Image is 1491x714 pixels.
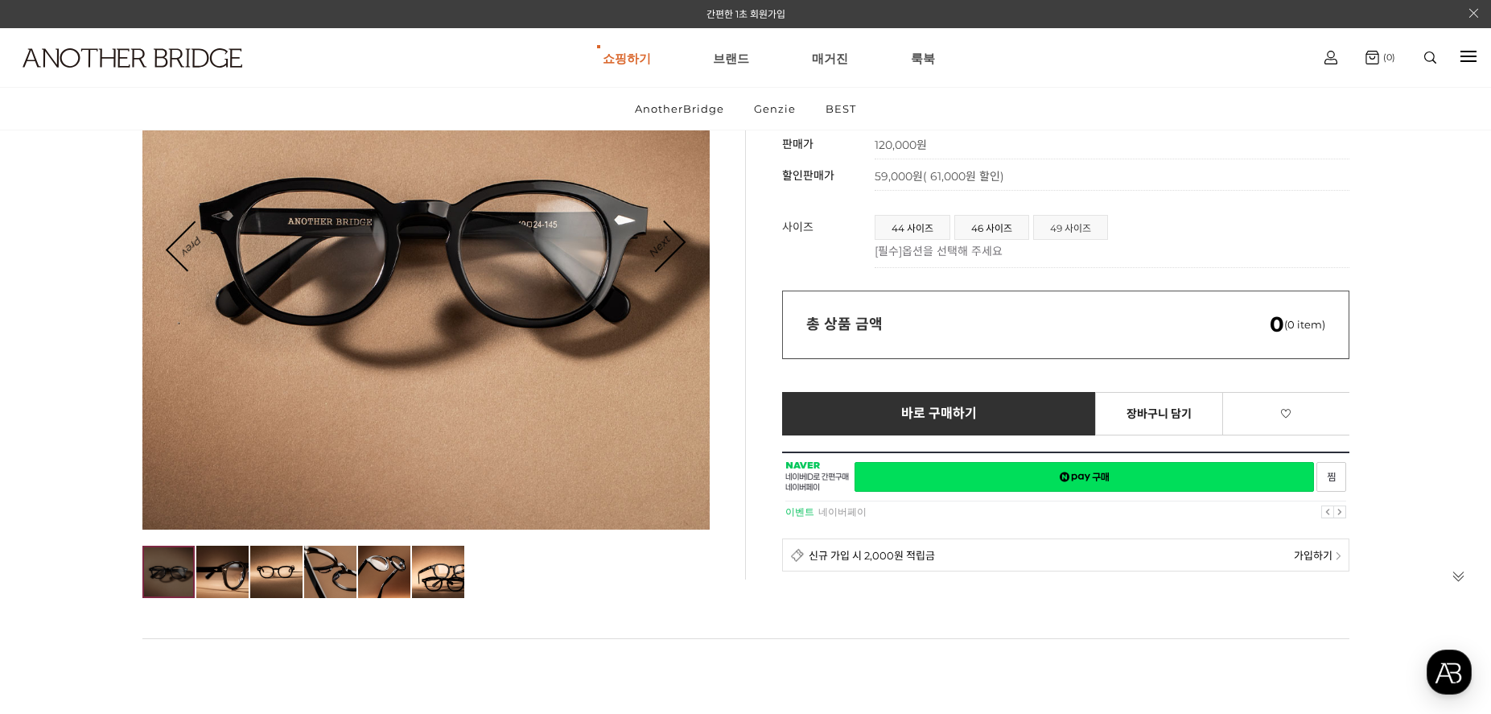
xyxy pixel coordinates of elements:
[106,510,208,551] a: 대화
[923,169,1004,184] span: ( 61,000원 할인)
[249,534,268,547] span: 설정
[954,215,1029,240] li: 46 사이즈
[812,29,848,87] a: 매거진
[791,548,805,562] img: detail_membership.png
[911,29,935,87] a: 룩북
[806,316,883,333] strong: 총 상품 금액
[782,207,875,268] th: 사이즈
[812,88,870,130] a: BEST
[603,29,651,87] a: 쇼핑하기
[782,168,834,183] span: 할인판매가
[1034,216,1107,239] a: 49 사이즈
[208,510,309,551] a: 설정
[855,462,1314,492] a: 새창
[634,221,684,271] a: Next
[902,244,1003,258] span: 옵션을 선택해 주세요
[147,535,167,548] span: 대화
[1294,547,1332,563] span: 가입하기
[1270,312,1284,337] em: 0
[955,216,1028,239] a: 46 사이즈
[706,8,785,20] a: 간편한 1초 회원가입
[740,88,809,130] a: Genzie
[875,242,1341,258] p: [필수]
[1365,51,1379,64] img: cart
[5,510,106,551] a: 홈
[8,48,232,107] a: logo
[875,216,949,239] a: 44 사이즈
[875,138,927,152] strong: 120,000원
[875,169,1004,184] span: 59,000원
[785,506,814,518] strong: 이벤트
[782,539,1349,572] a: 신규 가입 시 2,000원 적립금 가입하기
[1336,552,1341,560] img: npay_sp_more.png
[1316,462,1346,492] a: 새창
[1379,52,1395,63] span: (0)
[818,506,867,518] a: 네이버페이
[875,215,950,240] li: 44 사이즈
[1324,51,1337,64] img: cart
[809,547,935,563] span: 신규 가입 시 2,000원 적립금
[1365,51,1395,64] a: (0)
[1095,392,1223,435] a: 장바구니 담기
[782,392,1097,435] a: 바로 구매하기
[51,534,60,547] span: 홈
[142,546,195,598] img: d8a971c8d4098888606ba367a792ad14.jpg
[23,48,242,68] img: logo
[621,88,738,130] a: AnotherBridge
[782,137,813,151] span: 판매가
[1033,215,1108,240] li: 49 사이즈
[1270,318,1325,331] span: (0 item)
[1424,52,1436,64] img: search
[713,29,749,87] a: 브랜드
[901,407,978,421] span: 바로 구매하기
[168,221,216,270] a: Prev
